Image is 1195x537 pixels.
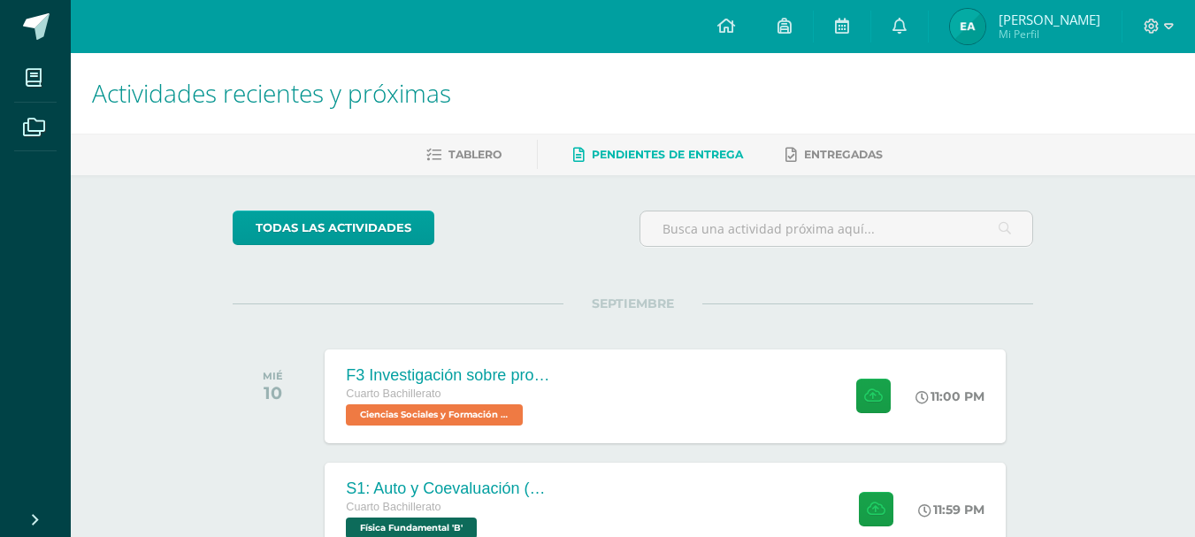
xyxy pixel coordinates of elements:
[999,27,1100,42] span: Mi Perfil
[804,148,883,161] span: Entregadas
[346,404,523,426] span: Ciencias Sociales y Formación Ciudadana 'B'
[563,295,702,311] span: SEPTIEMBRE
[263,382,283,403] div: 10
[233,211,434,245] a: todas las Actividades
[346,479,558,498] div: S1: Auto y Coevaluación (Magnetismo/Conceptos Básicos)
[426,141,502,169] a: Tablero
[785,141,883,169] a: Entregadas
[448,148,502,161] span: Tablero
[918,502,984,518] div: 11:59 PM
[915,388,984,404] div: 11:00 PM
[346,387,440,400] span: Cuarto Bachillerato
[592,148,743,161] span: Pendientes de entrega
[999,11,1100,28] span: [PERSON_NAME]
[346,366,558,385] div: F3 Investigación sobre problemas de salud mental como fenómeno social
[573,141,743,169] a: Pendientes de entrega
[346,501,440,513] span: Cuarto Bachillerato
[92,76,451,110] span: Actividades recientes y próximas
[950,9,985,44] img: c1bcb6864882dc5bb1dafdcee22773f2.png
[640,211,1032,246] input: Busca una actividad próxima aquí...
[263,370,283,382] div: MIÉ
